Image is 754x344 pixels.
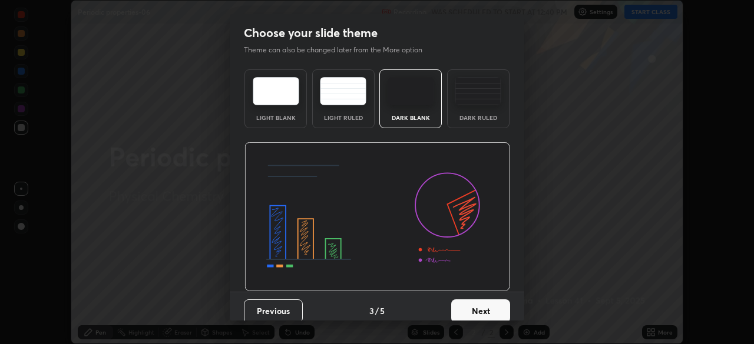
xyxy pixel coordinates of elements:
div: Light Ruled [320,115,367,121]
div: Light Blank [252,115,299,121]
h2: Choose your slide theme [244,25,378,41]
h4: 5 [380,305,385,317]
h4: / [375,305,379,317]
img: lightTheme.e5ed3b09.svg [253,77,299,105]
h4: 3 [369,305,374,317]
img: lightRuledTheme.5fabf969.svg [320,77,366,105]
button: Previous [244,299,303,323]
button: Next [451,299,510,323]
div: Dark Blank [387,115,434,121]
div: Dark Ruled [455,115,502,121]
img: darkThemeBanner.d06ce4a2.svg [244,142,510,292]
img: darkTheme.f0cc69e5.svg [388,77,434,105]
img: darkRuledTheme.de295e13.svg [455,77,501,105]
p: Theme can also be changed later from the More option [244,45,435,55]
